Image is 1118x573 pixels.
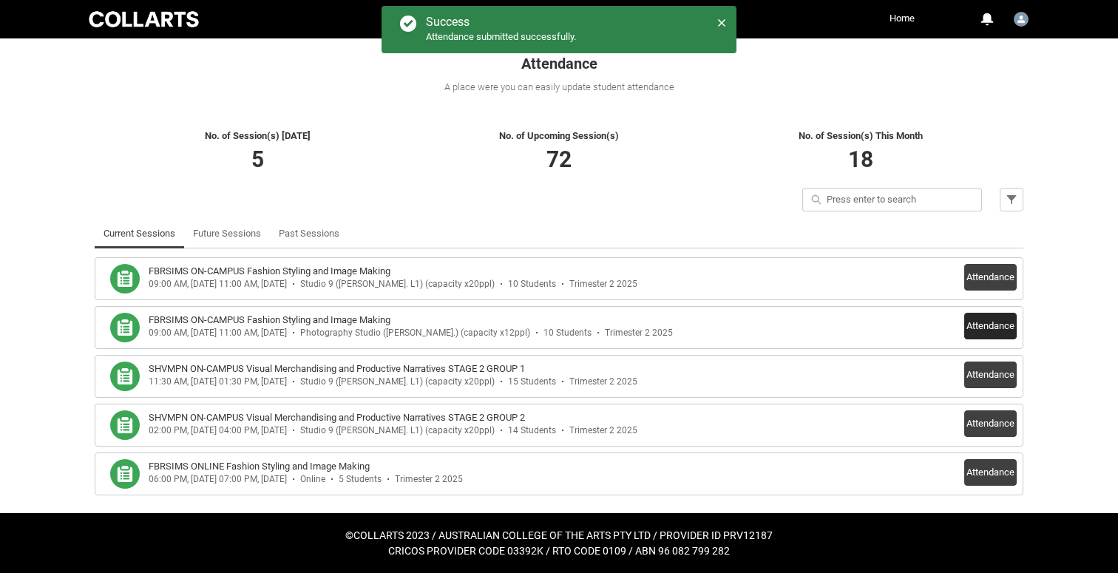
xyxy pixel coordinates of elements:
div: Trimester 2 2025 [395,474,463,485]
img: Faculty.tbasiliou [1014,12,1029,27]
span: 5 [251,146,264,172]
div: 10 Students [508,279,556,290]
div: 15 Students [508,376,556,387]
h3: SHVMPN ON-CAMPUS Visual Merchandising and Productive Narratives STAGE 2 GROUP 2 [149,410,525,425]
div: Studio 9 ([PERSON_NAME]. L1) (capacity x20ppl) [300,279,495,290]
div: Photography Studio ([PERSON_NAME].) (capacity x12ppl) [300,328,530,339]
div: 14 Students [508,425,556,436]
h3: FBRSIMS ON-CAMPUS Fashion Styling and Image Making [149,313,390,328]
button: User Profile Faculty.tbasiliou [1010,6,1032,30]
div: Success [426,15,576,30]
input: Press enter to search [802,188,982,211]
button: Filter [1000,188,1023,211]
div: 5 Students [339,474,382,485]
li: Future Sessions [184,219,270,248]
button: Attendance [964,313,1017,339]
a: Current Sessions [104,219,175,248]
button: Attendance [964,459,1017,486]
span: 18 [848,146,873,172]
div: 06:00 PM, [DATE] 07:00 PM, [DATE] [149,474,287,485]
div: 10 Students [543,328,592,339]
div: 02:00 PM, [DATE] 04:00 PM, [DATE] [149,425,287,436]
li: Current Sessions [95,219,184,248]
div: Studio 9 ([PERSON_NAME]. L1) (capacity x20ppl) [300,425,495,436]
h3: FBRSIMS ON-CAMPUS Fashion Styling and Image Making [149,264,390,279]
h3: FBRSIMS ONLINE Fashion Styling and Image Making [149,459,370,474]
span: No. of Upcoming Session(s) [499,130,619,141]
div: Trimester 2 2025 [569,376,637,387]
div: 09:00 AM, [DATE] 11:00 AM, [DATE] [149,279,287,290]
button: Attendance [964,410,1017,437]
span: 72 [546,146,572,172]
button: Attendance [964,362,1017,388]
div: Trimester 2 2025 [569,425,637,436]
span: Attendance [521,55,597,72]
span: No. of Session(s) This Month [799,130,923,141]
a: Home [886,7,918,30]
li: Past Sessions [270,219,348,248]
a: Past Sessions [279,219,339,248]
button: Attendance [964,264,1017,291]
div: 11:30 AM, [DATE] 01:30 PM, [DATE] [149,376,287,387]
h3: SHVMPN ON-CAMPUS Visual Merchandising and Productive Narratives STAGE 2 GROUP 1 [149,362,525,376]
div: Trimester 2 2025 [605,328,673,339]
div: Trimester 2 2025 [569,279,637,290]
div: 09:00 AM, [DATE] 11:00 AM, [DATE] [149,328,287,339]
span: No. of Session(s) [DATE] [205,130,311,141]
div: Online [300,474,325,485]
a: Future Sessions [193,219,261,248]
div: Studio 9 ([PERSON_NAME]. L1) (capacity x20ppl) [300,376,495,387]
div: A place were you can easily update student attendance [95,80,1023,95]
span: Attendance submitted successfully. [426,31,576,42]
